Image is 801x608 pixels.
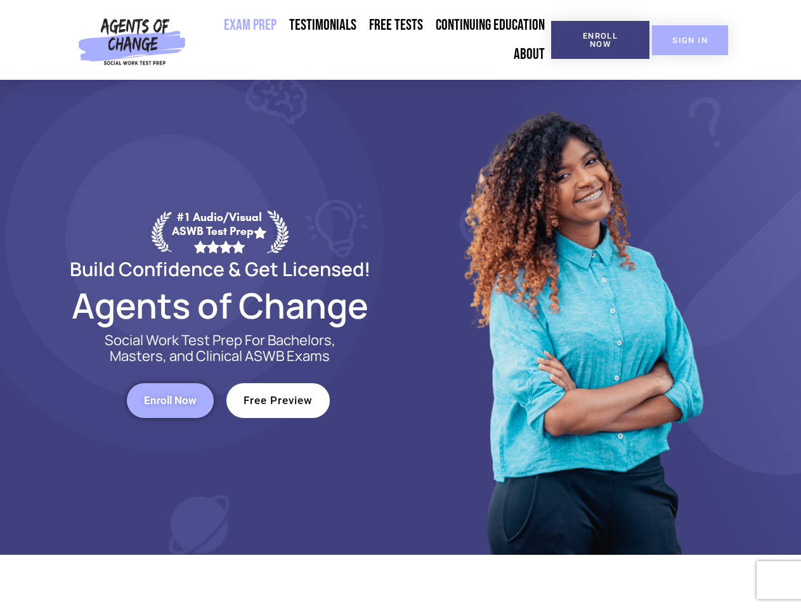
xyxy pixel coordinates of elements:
[244,395,313,406] span: Free Preview
[429,11,551,40] a: Continuing Education
[144,395,197,406] span: Enroll Now
[39,291,401,320] h2: Agents of Change
[283,11,363,40] a: Testimonials
[672,36,708,44] span: SIGN IN
[172,210,267,253] div: #1 Audio/Visual ASWB Test Prep
[571,32,629,48] span: Enroll Now
[507,40,551,69] a: About
[455,80,708,555] img: Website Image 1 (1)
[363,11,429,40] a: Free Tests
[127,383,214,418] a: Enroll Now
[551,21,649,59] a: Enroll Now
[90,332,350,364] p: Social Work Test Prep For Bachelors, Masters, and Clinical ASWB Exams
[226,383,330,418] a: Free Preview
[39,260,401,278] h2: Build Confidence & Get Licensed!
[652,25,728,55] a: SIGN IN
[191,11,551,69] nav: Menu
[218,11,283,40] a: Exam Prep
